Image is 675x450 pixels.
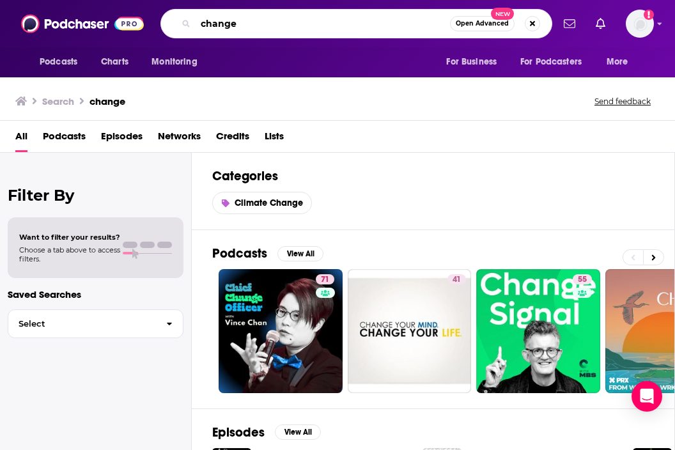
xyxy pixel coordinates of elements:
[212,424,321,440] a: EpisodesView All
[212,192,312,214] a: Climate Change
[559,13,580,35] a: Show notifications dropdown
[8,320,156,328] span: Select
[151,53,197,71] span: Monitoring
[626,10,654,38] span: Logged in as alignPR
[453,274,461,286] span: 41
[446,53,497,71] span: For Business
[196,13,450,34] input: Search podcasts, credits, & more...
[632,381,662,412] div: Open Intercom Messenger
[21,12,144,36] img: Podchaser - Follow, Share and Rate Podcasts
[321,274,329,286] span: 71
[450,16,515,31] button: Open AdvancedNew
[101,126,143,152] a: Episodes
[143,50,213,74] button: open menu
[158,126,201,152] a: Networks
[626,10,654,38] img: User Profile
[316,274,334,284] a: 71
[607,53,628,71] span: More
[19,245,120,263] span: Choose a tab above to access filters.
[8,309,183,338] button: Select
[578,274,587,286] span: 55
[275,424,321,440] button: View All
[591,13,610,35] a: Show notifications dropdown
[216,126,249,152] a: Credits
[31,50,94,74] button: open menu
[598,50,644,74] button: open menu
[456,20,509,27] span: Open Advanced
[8,288,183,300] p: Saved Searches
[43,126,86,152] a: Podcasts
[19,233,120,242] span: Want to filter your results?
[348,269,472,393] a: 41
[93,50,136,74] a: Charts
[520,53,582,71] span: For Podcasters
[212,168,654,184] h2: Categories
[437,50,513,74] button: open menu
[277,246,323,261] button: View All
[626,10,654,38] button: Show profile menu
[265,126,284,152] a: Lists
[42,95,74,107] h3: Search
[212,245,267,261] h2: Podcasts
[89,95,125,107] h3: change
[212,424,265,440] h2: Episodes
[212,245,323,261] a: PodcastsView All
[447,274,466,284] a: 41
[8,186,183,205] h2: Filter By
[40,53,77,71] span: Podcasts
[644,10,654,20] svg: Add a profile image
[219,269,343,393] a: 71
[476,269,600,393] a: 55
[15,126,27,152] a: All
[573,274,592,284] a: 55
[512,50,600,74] button: open menu
[491,8,514,20] span: New
[101,53,128,71] span: Charts
[235,198,303,208] span: Climate Change
[160,9,552,38] div: Search podcasts, credits, & more...
[591,96,655,107] button: Send feedback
